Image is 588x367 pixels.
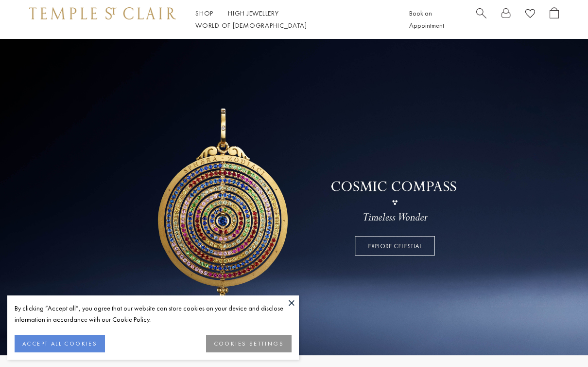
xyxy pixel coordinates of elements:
[228,9,279,18] a: High JewelleryHigh Jewellery
[195,21,307,30] a: World of [DEMOGRAPHIC_DATA]World of [DEMOGRAPHIC_DATA]
[15,335,105,352] button: ACCEPT ALL COOKIES
[525,7,535,22] a: View Wishlist
[206,335,292,352] button: COOKIES SETTINGS
[195,7,387,32] nav: Main navigation
[195,9,213,18] a: ShopShop
[409,9,444,30] a: Book an Appointment
[550,7,559,32] a: Open Shopping Bag
[29,7,176,19] img: Temple St. Clair
[476,7,486,32] a: Search
[15,303,292,325] div: By clicking “Accept all”, you agree that our website can store cookies on your device and disclos...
